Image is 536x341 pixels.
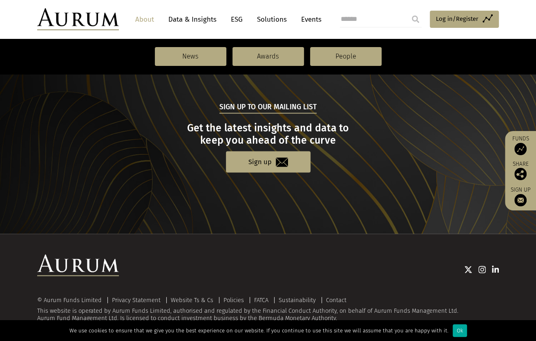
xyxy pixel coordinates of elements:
[223,296,244,303] a: Policies
[37,254,119,276] img: Aurum Logo
[509,135,532,155] a: Funds
[164,12,221,27] a: Data & Insights
[232,47,304,66] a: Awards
[297,12,322,27] a: Events
[253,12,291,27] a: Solutions
[453,324,467,337] div: Ok
[171,296,213,303] a: Website Ts & Cs
[254,296,268,303] a: FATCA
[509,186,532,206] a: Sign up
[226,151,310,172] a: Sign up
[310,47,382,66] a: People
[514,194,527,206] img: Sign up to our newsletter
[514,168,527,180] img: Share this post
[155,47,226,66] a: News
[436,14,478,24] span: Log in/Register
[219,102,317,113] h5: Sign up to our mailing list
[492,265,499,273] img: Linkedin icon
[430,11,499,28] a: Log in/Register
[464,265,472,273] img: Twitter icon
[112,296,161,303] a: Privacy Statement
[38,122,498,146] h3: Get the latest insights and data to keep you ahead of the curve
[509,161,532,180] div: Share
[37,8,119,30] img: Aurum
[326,296,346,303] a: Contact
[407,11,424,27] input: Submit
[131,12,158,27] a: About
[514,143,527,155] img: Access Funds
[37,296,499,321] div: This website is operated by Aurum Funds Limited, authorised and regulated by the Financial Conduc...
[478,265,486,273] img: Instagram icon
[37,297,106,303] div: © Aurum Funds Limited
[279,296,316,303] a: Sustainability
[227,12,247,27] a: ESG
